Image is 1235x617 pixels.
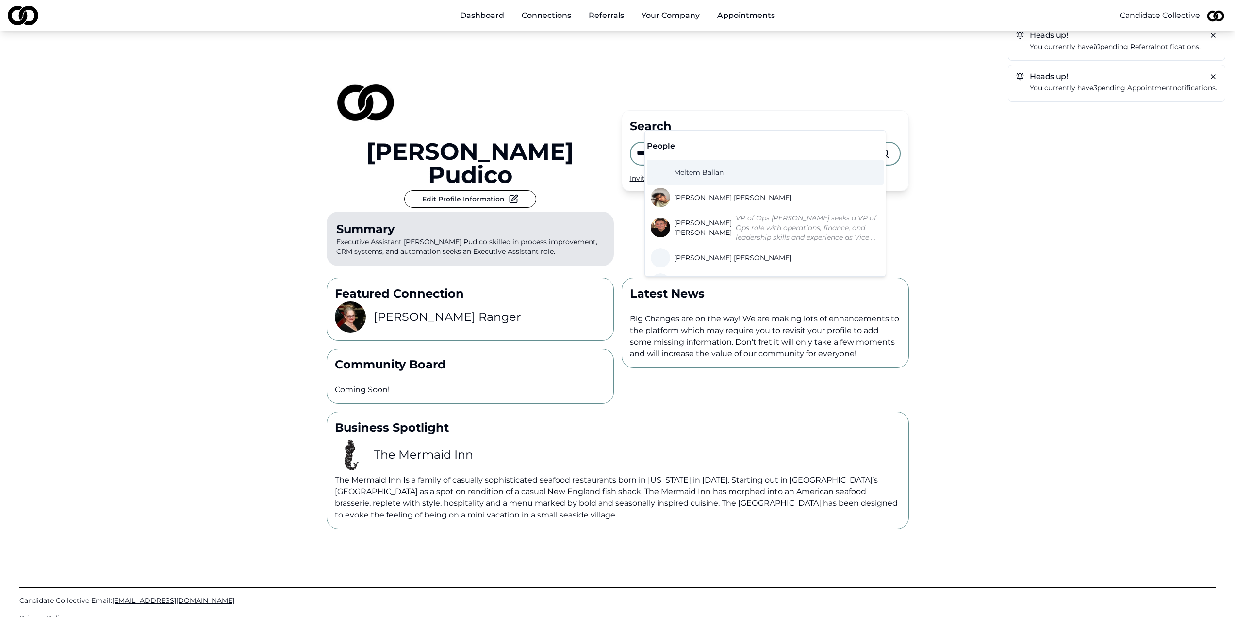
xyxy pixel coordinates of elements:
[651,188,670,207] img: fd83fce0-47f8-4742-9d26-82edb58bf838-IMG_5168-profile_picture.jpeg
[1016,32,1217,39] h5: Heads up!
[709,6,783,25] a: Appointments
[651,213,880,242] a: [PERSON_NAME] [PERSON_NAME]VP of Ops [PERSON_NAME] seeks a VP of Ops role with operations, financ...
[674,193,791,202] span: [PERSON_NAME] [PERSON_NAME]
[335,384,606,396] p: Coming Soon!
[1016,73,1217,81] h5: Heads up!
[581,6,632,25] a: Referrals
[374,309,521,325] h3: [PERSON_NAME] Ranger
[674,218,732,237] span: [PERSON_NAME] [PERSON_NAME]
[335,286,606,301] p: Featured Connection
[335,474,901,521] p: The Mermaid Inn Is a family of casually sophisticated seafood restaurants born in [US_STATE] in [...
[1127,83,1173,92] span: appointment
[630,118,901,134] div: Search
[327,62,404,140] img: 126d1970-4131-4eca-9e04-994076d8ae71-2-profile_picture.jpeg
[630,313,901,360] p: Big Changes are on the way! We are making lots of enhancements to the platform which may require ...
[651,163,727,182] a: Meltem Ballan
[647,140,884,152] div: People
[1030,41,1217,52] p: You currently have pending notifications.
[112,596,234,605] span: [EMAIL_ADDRESS][DOMAIN_NAME]
[736,214,876,242] em: VP of Ops [PERSON_NAME] seeks a VP of Ops role with operations, finance, and leadership skills an...
[1093,83,1097,92] em: 3
[1130,42,1156,51] span: referral
[335,439,366,470] img: 2536d4df-93e4-455f-9ee8-7602d4669c22-images-images-profile_picture.png
[651,188,795,207] a: [PERSON_NAME] [PERSON_NAME]
[1204,4,1227,27] img: 126d1970-4131-4eca-9e04-994076d8ae71-2-profile_picture.jpeg
[452,6,512,25] a: Dashboard
[1030,41,1217,52] a: You currently have10pending referralnotifications.
[327,212,614,266] p: Executive Assistant [PERSON_NAME] Pudico skilled in process improvement, CRM systems, and automat...
[630,173,901,183] div: Invite your peers and colleagues →
[651,218,670,237] img: 99aba227-e8ac-4e0b-9683-93c626572f0d-IMG_4312-profile_picture.jpeg
[335,301,366,333] img: ea629b5c-93d5-40ed-9bd6-a9b0b6749900-IMG_2761-profile_picture.jpeg
[404,190,536,208] button: Edit Profile Information
[1093,42,1100,51] em: 10
[645,131,886,276] div: Suggestions
[452,6,783,25] nav: Main
[336,221,604,237] div: Summary
[1030,83,1217,94] a: You currently have3pending appointmentnotifications.
[1120,10,1200,21] button: Candidate Collective
[674,253,791,263] span: [PERSON_NAME] [PERSON_NAME]
[634,6,708,25] button: Your Company
[514,6,579,25] a: Connections
[651,248,795,267] a: [PERSON_NAME] [PERSON_NAME]
[374,447,473,463] h3: The Mermaid Inn
[674,167,724,177] span: Meltem Ballan
[327,140,614,186] a: [PERSON_NAME] Pudico
[1030,83,1217,94] p: You currently have pending notifications.
[19,596,1216,605] a: Candidate Collective Email:[EMAIL_ADDRESS][DOMAIN_NAME]
[630,286,901,301] p: Latest News
[335,357,606,372] p: Community Board
[8,6,38,25] img: logo
[335,420,901,435] p: Business Spotlight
